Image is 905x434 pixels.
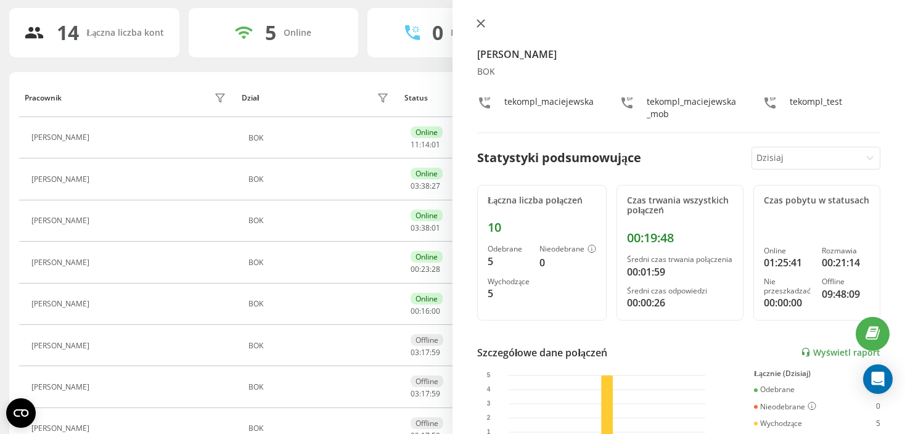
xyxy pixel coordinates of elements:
span: 03 [411,181,419,191]
div: Nieodebrane [539,245,596,255]
div: 01:25:41 [764,255,812,270]
div: 00:00:00 [764,295,812,310]
div: 0 [876,402,880,412]
div: Offline [411,417,443,429]
div: Offline [411,334,443,346]
div: Online [764,247,812,255]
div: Offline [822,277,870,286]
div: : : [411,265,440,274]
div: 0 [539,255,596,270]
div: [PERSON_NAME] [31,342,92,350]
div: BOK [248,216,392,225]
span: 38 [421,223,430,233]
div: 5 [488,254,530,269]
div: 0 [432,21,443,44]
div: Średni czas odpowiedzi [627,287,733,295]
div: 5 [488,286,530,301]
text: 4 [487,386,491,393]
div: Online [411,126,443,138]
div: Online [411,293,443,305]
div: Dział [242,94,259,102]
span: 00 [411,306,419,316]
div: Łączna liczba połączeń [488,195,596,206]
div: Nieodebrane [754,402,816,412]
div: Nie przeszkadzać [764,277,812,295]
div: 10 [488,220,596,235]
div: 5 [265,21,276,44]
text: 2 [487,414,491,421]
span: 00 [411,264,419,274]
span: 59 [432,388,440,399]
div: Rozmawiają [451,28,500,38]
span: 14 [421,139,430,150]
div: Łącznie (Dzisiaj) [754,369,880,378]
div: 5 [876,385,880,394]
span: 27 [432,181,440,191]
div: Rozmawia [822,247,870,255]
div: BOK [477,67,880,77]
span: 00 [432,306,440,316]
div: 14 [57,21,79,44]
text: 5 [487,372,491,379]
div: BOK [248,175,392,184]
span: 03 [411,388,419,399]
div: 00:00:26 [627,295,733,310]
div: BOK [248,342,392,350]
div: BOK [248,134,392,142]
div: BOK [248,300,392,308]
span: 28 [432,264,440,274]
div: : : [411,224,440,232]
div: 5 [876,419,880,428]
div: BOK [248,383,392,391]
div: : : [411,348,440,357]
div: 00:01:59 [627,264,733,279]
div: 00:19:48 [627,231,733,245]
span: 16 [421,306,430,316]
span: 17 [421,388,430,399]
div: 00:21:14 [822,255,870,270]
span: 59 [432,347,440,358]
div: 09:48:09 [822,287,870,301]
text: 3 [487,400,491,407]
div: [PERSON_NAME] [31,175,92,184]
div: [PERSON_NAME] [31,424,92,433]
div: Online [284,28,311,38]
div: tekompl_test [790,96,842,120]
div: Pracownik [25,94,62,102]
div: Odebrane [488,245,530,253]
div: tekompl_maciejewska [504,96,594,120]
div: [PERSON_NAME] [31,383,92,391]
div: [PERSON_NAME] [31,300,92,308]
div: Status [404,94,428,102]
span: 38 [421,181,430,191]
div: : : [411,182,440,190]
span: 01 [432,223,440,233]
a: Wyświetl raport [801,347,880,358]
div: Offline [411,375,443,387]
div: Odebrane [754,385,795,394]
span: 11 [411,139,419,150]
div: Czas trwania wszystkich połączeń [627,195,733,216]
div: Online [411,168,443,179]
div: : : [411,141,440,149]
span: 17 [421,347,430,358]
span: 23 [421,264,430,274]
div: : : [411,307,440,316]
div: : : [411,390,440,398]
div: Statystyki podsumowujące [477,149,641,167]
div: Szczegółowe dane połączeń [477,345,607,360]
div: Open Intercom Messenger [863,364,893,394]
div: Wychodzące [488,277,530,286]
div: [PERSON_NAME] [31,133,92,142]
span: 03 [411,223,419,233]
h4: [PERSON_NAME] [477,47,880,62]
div: BOK [248,258,392,267]
div: [PERSON_NAME] [31,216,92,225]
div: Wychodzące [754,419,802,428]
div: Czas pobytu w statusach [764,195,870,206]
div: tekompl_maciejewska_mob [647,96,737,120]
div: Online [411,251,443,263]
div: Łączna liczba kont [86,28,164,38]
div: BOK [248,424,392,433]
button: Open CMP widget [6,398,36,428]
